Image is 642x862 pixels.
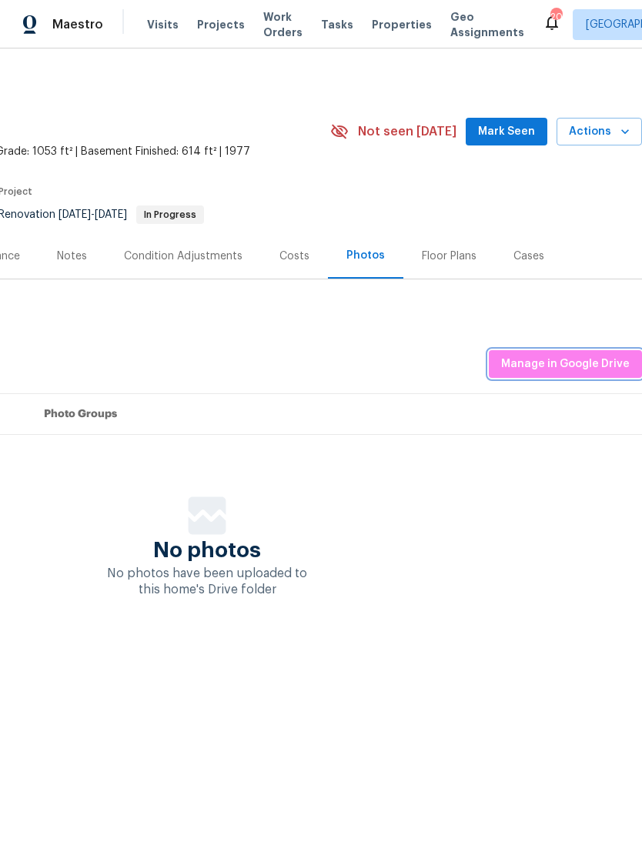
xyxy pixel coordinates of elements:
div: Photos [346,248,385,263]
div: Condition Adjustments [124,249,242,264]
span: - [59,209,127,220]
span: Not seen [DATE] [358,124,456,139]
span: Tasks [321,19,353,30]
div: Costs [279,249,309,264]
span: In Progress [138,210,202,219]
div: Cases [513,249,544,264]
div: 20 [550,9,561,25]
button: Actions [557,118,642,146]
span: Manage in Google Drive [501,355,630,374]
span: No photos have been uploaded to this home's Drive folder [107,567,307,596]
button: Mark Seen [466,118,547,146]
span: Maestro [52,17,103,32]
span: No photos [153,543,261,558]
th: Photo Groups [32,394,642,435]
button: Manage in Google Drive [489,350,642,379]
span: [DATE] [95,209,127,220]
span: Visits [147,17,179,32]
span: Mark Seen [478,122,535,142]
div: Floor Plans [422,249,476,264]
span: [DATE] [59,209,91,220]
span: Actions [569,122,630,142]
span: Projects [197,17,245,32]
span: Properties [372,17,432,32]
span: Work Orders [263,9,303,40]
span: Geo Assignments [450,9,524,40]
div: Notes [57,249,87,264]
